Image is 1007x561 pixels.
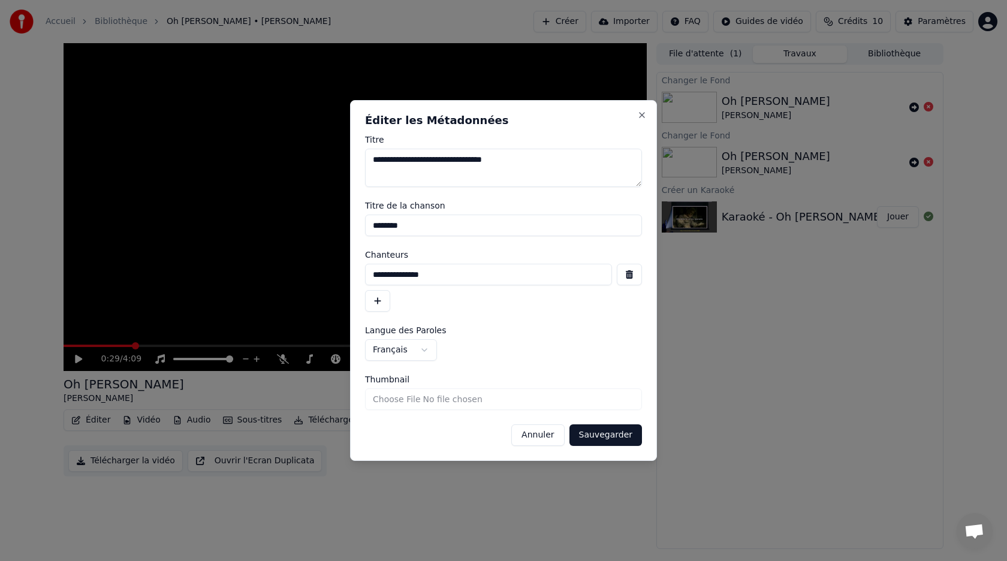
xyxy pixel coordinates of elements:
[365,326,447,334] span: Langue des Paroles
[365,201,642,210] label: Titre de la chanson
[365,375,409,384] span: Thumbnail
[365,135,642,144] label: Titre
[569,424,642,446] button: Sauvegarder
[365,251,642,259] label: Chanteurs
[511,424,564,446] button: Annuler
[365,115,642,126] h2: Éditer les Métadonnées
